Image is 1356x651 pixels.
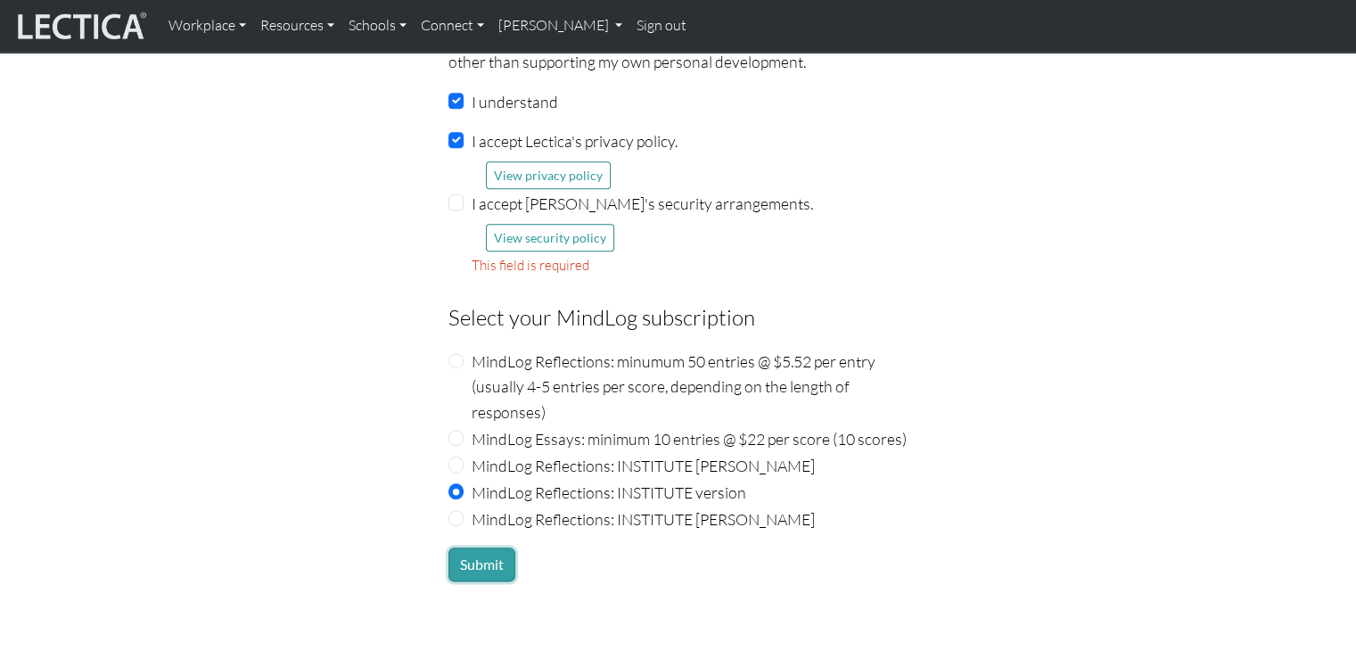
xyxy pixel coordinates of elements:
[472,255,908,277] div: This field is required
[448,301,908,334] legend: Select your MindLog subscription
[486,224,614,251] button: View security policy
[472,426,907,451] label: MindLog Essays: minimum 10 entries @ $22 per score (10 scores)
[486,161,611,189] button: View privacy policy
[472,128,678,153] label: I accept Lectica's privacy policy.
[161,7,253,45] a: Workplace
[472,480,746,505] label: MindLog Reflections: INSTITUTE version
[414,7,491,45] a: Connect
[13,9,147,43] img: lecticalive
[472,89,558,114] label: I understand
[472,349,908,424] label: MindLog Reflections: minumum 50 entries @ $5.52 per entry (usually 4-5 entries per score, dependi...
[341,7,414,45] a: Schools
[472,453,815,478] label: MindLog Reflections: INSTITUTE [PERSON_NAME]
[472,507,815,532] label: MindLog Reflections: INSTITUTE [PERSON_NAME]
[253,7,341,45] a: Resources
[472,191,813,216] label: I accept [PERSON_NAME]'s security arrangements.
[448,548,515,581] button: Submit
[491,7,629,45] a: [PERSON_NAME]
[629,7,694,45] a: Sign out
